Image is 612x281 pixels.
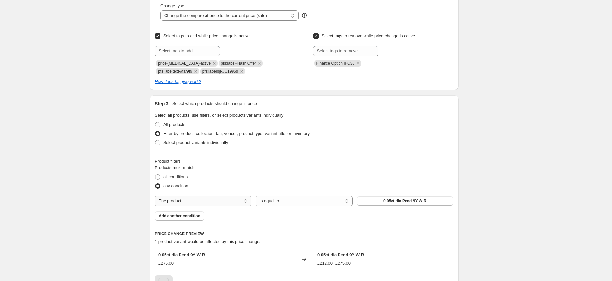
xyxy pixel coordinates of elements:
span: Add another condition [159,213,200,219]
span: pfs:label-Flash Offer [221,61,256,66]
span: Select tags to remove while price change is active [322,33,415,38]
h2: Step 3. [155,100,170,107]
span: Products must match: [155,165,196,170]
h6: PRICE CHANGE PREVIEW [155,231,453,236]
span: 0.05ct dia Pend 9Y-W-R [317,252,364,257]
input: Select tags to add [155,46,220,56]
span: Select tags to add while price change is active [163,33,250,38]
span: 1 product variant would be affected by this price change: [155,239,260,244]
span: pfs:labelbg-#C1995d [202,69,238,74]
div: help [301,12,308,19]
strike: £275.00 [335,260,351,267]
input: Select tags to remove [313,46,378,56]
span: Change type [160,3,184,8]
span: pfs:labeltext-#faf9f9 [158,69,192,74]
span: Finance Option IFC36 [316,61,354,66]
button: Remove price-change-job-active [211,60,217,66]
div: £275.00 [158,260,174,267]
span: any condition [163,183,188,188]
span: Filter by product, collection, tag, vendor, product type, variant title, or inventory [163,131,310,136]
button: Add another condition [155,211,204,221]
span: All products [163,122,185,127]
button: Remove pfs:label-Flash Offer [257,60,262,66]
div: Product filters [155,158,453,165]
button: Remove Finance Option IFC36 [355,60,361,66]
button: Remove pfs:labelbg-#C1995d [239,68,245,74]
span: 0.05ct dia Pend 9Y-W-R [158,252,205,257]
button: Remove pfs:labeltext-#faf9f9 [193,68,199,74]
span: 0.05ct dia Pend 9Y-W-R [383,198,426,204]
p: Select which products should change in price [172,100,257,107]
span: all conditions [163,174,188,179]
a: How does tagging work? [155,79,201,84]
span: price-change-job-active [158,61,211,66]
button: 0.05ct dia Pend 9Y-W-R [357,196,453,206]
div: £212.00 [317,260,333,267]
span: Select all products, use filters, or select products variants individually [155,113,283,118]
span: Select product variants individually [163,140,228,145]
